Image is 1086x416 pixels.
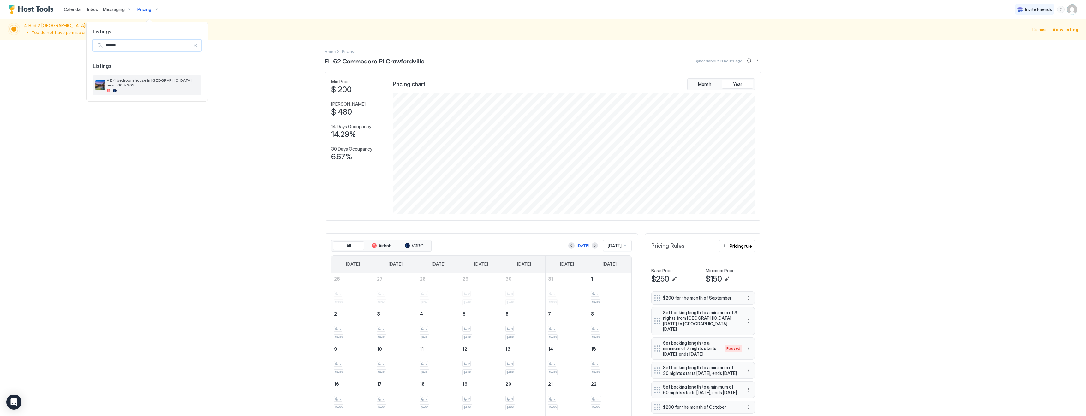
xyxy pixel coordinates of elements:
[93,63,201,75] span: Listings
[87,28,208,35] span: Listings
[6,395,21,410] div: Open Intercom Messenger
[103,40,193,51] input: Input Field
[107,78,199,87] span: AZ 4 bedroom house in [GEOGRAPHIC_DATA] near I-10 & 303
[95,80,105,90] div: listing image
